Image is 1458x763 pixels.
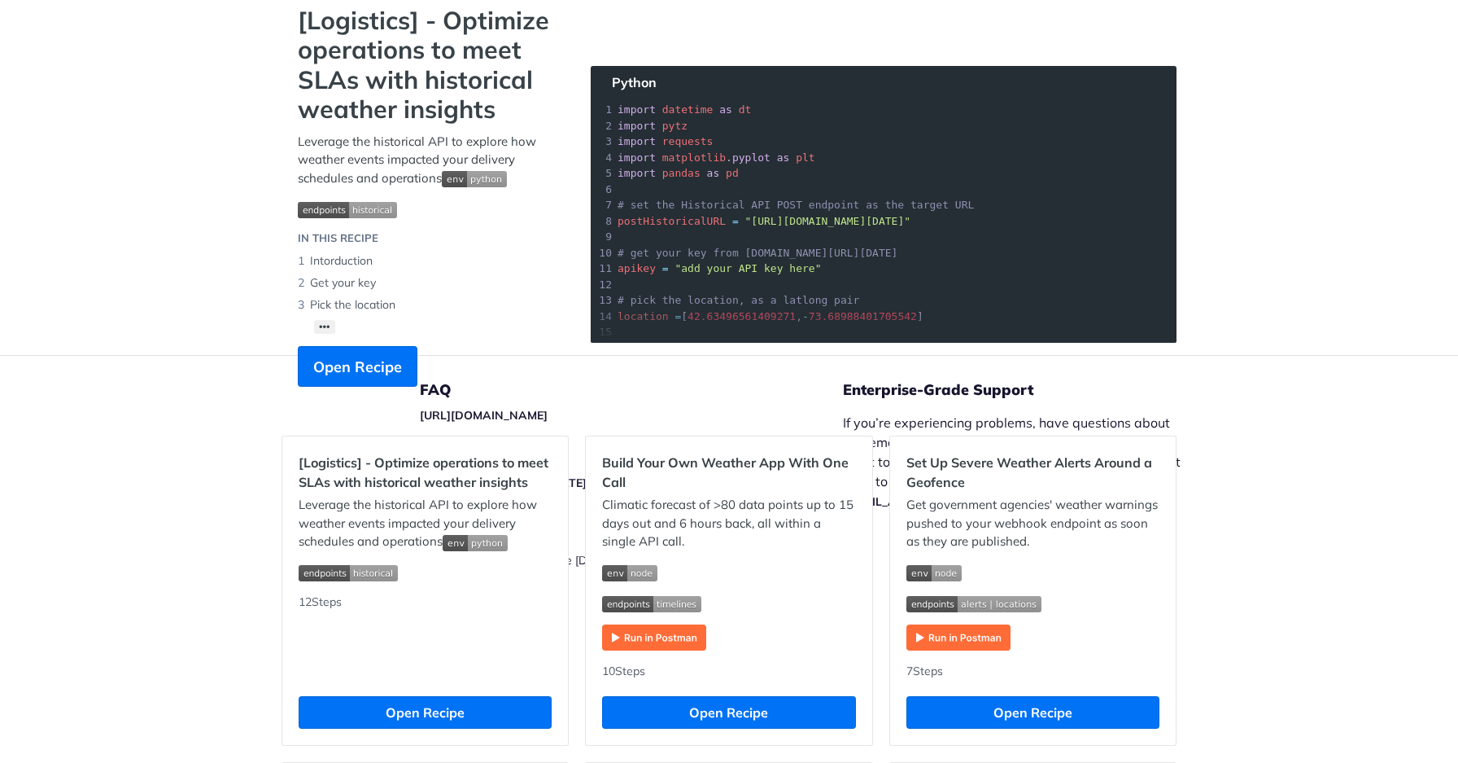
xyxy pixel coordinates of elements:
h2: [Logistics] - Optimize operations to meet SLAs with historical weather insights [299,453,552,492]
h2: Build Your Own Weather App With One Call [602,453,855,492]
img: endpoint [906,596,1041,612]
img: Run in Postman [602,625,706,651]
img: env [906,565,962,581]
button: Open Recipe [602,696,855,729]
div: 7 Steps [906,663,1159,680]
p: Leverage the historical API to explore how weather events impacted your delivery schedules and op... [298,133,558,188]
div: 12 Steps [299,594,552,680]
img: endpoint [299,565,398,581]
div: IN THIS RECIPE [298,230,378,247]
span: Expand image [602,594,855,612]
p: Get government agencies' weather warnings pushed to your webhook endpoint as soon as they are pub... [906,496,1159,551]
strong: [Logistics] - Optimize operations to meet SLAs with historical weather insights [298,6,558,125]
span: Open Recipe [313,356,402,378]
div: 10 Steps [602,663,855,680]
button: Open Recipe [299,696,552,729]
button: Open Recipe [906,696,1159,729]
a: Expand image [602,629,706,644]
img: endpoint [298,202,397,218]
span: Expand image [442,170,507,186]
img: env [602,565,657,581]
img: Run in Postman [906,625,1011,651]
img: env [443,535,508,551]
a: Weather API [1078,434,1156,450]
span: Expand image [298,200,558,218]
span: Expand image [906,594,1159,612]
p: Climatic forecast of >80 data points up to 15 days out and 6 hours back, all within a single API ... [602,496,855,551]
span: Expand image [443,533,508,549]
p: Leverage the historical API to explore how weather events impacted your delivery schedules and op... [299,496,552,551]
li: Pick the location [298,294,558,316]
img: endpoint [602,596,701,612]
img: env [442,171,507,187]
li: Get your key [298,272,558,294]
span: Expand image [299,563,552,582]
span: Expand image [602,563,855,582]
h2: Set Up Severe Weather Alerts Around a Geofence [906,453,1159,492]
span: Expand image [906,563,1159,582]
button: ••• [314,320,335,334]
a: Expand image [906,629,1011,644]
button: Open Recipe [298,346,417,387]
li: Intorduction [298,250,558,272]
